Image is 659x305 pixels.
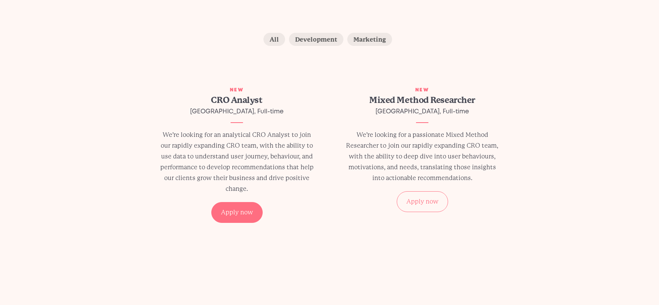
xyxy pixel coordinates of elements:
div: Apply now [211,202,263,223]
a: New CRO Analyst [GEOGRAPHIC_DATA], Full-time We’re looking for an analytical CRO Analyst to join ... [144,86,329,223]
a: New Mixed Method Researcher [GEOGRAPHIC_DATA], Full-time We’re looking for a passionate Mixed Met... [329,86,515,223]
div: New [144,86,329,94]
p: We’re looking for an analytical CRO Analyst to join our rapidly expanding CRO team, with the abil... [158,130,316,194]
div: [GEOGRAPHIC_DATA], Full-time [158,106,316,117]
label: Development [289,33,343,46]
div: New [329,86,515,94]
div: Apply now [397,191,448,212]
p: We’re looking for a passionate Mixed Method Researcher to join our rapidly expanding CRO team, wi... [343,130,501,184]
label: Marketing [347,33,392,46]
h2: Mixed Method Researcher [343,94,501,106]
h2: CRO Analyst [158,94,316,106]
label: All [263,33,285,46]
div: [GEOGRAPHIC_DATA], Full-time [343,106,501,117]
